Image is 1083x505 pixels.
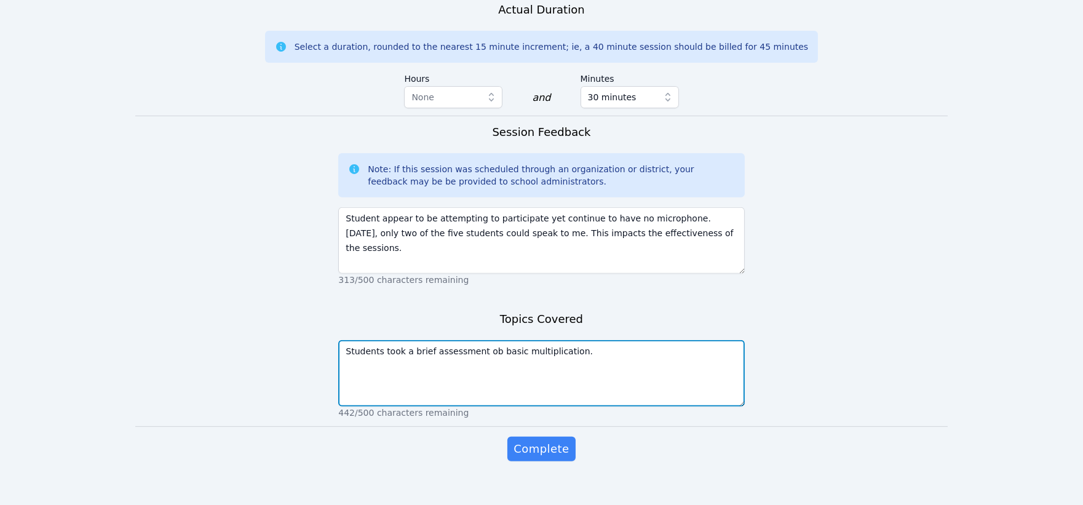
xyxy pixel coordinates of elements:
[338,340,744,407] textarea: Students took a brief assessment ob basic multiplication.
[498,1,584,18] h3: Actual Duration
[404,86,502,108] button: None
[532,90,550,105] div: and
[507,437,575,461] button: Complete
[492,124,590,141] h3: Session Feedback
[368,163,734,188] div: Note: If this session was scheduled through an organization or district, your feedback may be be ...
[500,311,583,328] h3: Topics Covered
[404,68,502,86] label: Hours
[295,41,808,53] div: Select a duration, rounded to the nearest 15 minute increment; ie, a 40 minute session should be ...
[411,92,434,102] span: None
[338,207,744,274] textarea: Student appear to be attempting to participate yet continue to have no microphone. [DATE], only t...
[338,407,744,419] p: 442/500 characters remaining
[588,90,637,105] span: 30 minutes
[581,86,679,108] button: 30 minutes
[514,440,569,458] span: Complete
[581,68,679,86] label: Minutes
[338,274,744,286] p: 313/500 characters remaining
